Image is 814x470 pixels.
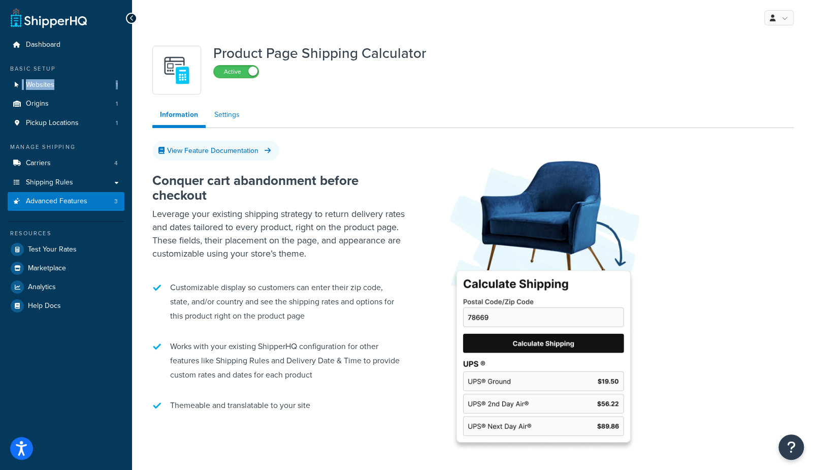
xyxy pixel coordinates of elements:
li: Carriers [8,154,124,173]
div: Resources [8,229,124,238]
span: Help Docs [28,302,61,310]
span: 3 [114,197,118,206]
div: Basic Setup [8,65,124,73]
label: Active [214,66,258,78]
li: Pickup Locations [8,114,124,133]
a: Pickup Locations1 [8,114,124,133]
span: 1 [116,81,118,89]
h1: Product Page Shipping Calculator [213,46,426,61]
span: Carriers [26,159,51,168]
li: Customizable display so customers can enter their zip code, state, and/or country and see the shi... [152,275,406,328]
li: Websites [8,76,124,95]
span: Origins [26,100,49,108]
span: Websites [26,81,54,89]
div: Manage Shipping [8,143,124,151]
h2: Conquer cart abandonment before checkout [152,173,406,202]
a: Advanced Features3 [8,192,124,211]
a: Information [152,105,206,128]
button: Open Resource Center [778,434,804,460]
a: View Feature Documentation [152,141,279,161]
li: Origins [8,95,124,113]
span: Advanced Features [26,197,87,206]
a: Carriers4 [8,154,124,173]
a: Marketplace [8,259,124,277]
span: Dashboard [26,41,60,49]
img: Product Page Shipping Calculator [437,143,650,457]
a: Settings [207,105,247,125]
a: Websites1 [8,76,124,95]
li: Works with your existing ShipperHQ configuration for other features like Shipping Rules and Deliv... [152,334,406,387]
span: Pickup Locations [26,119,79,128]
li: Advanced Features [8,192,124,211]
p: Leverage your existing shipping strategy to return delivery rates and dates tailored to every pro... [152,207,406,260]
li: Themeable and translatable to your site [152,393,406,418]
a: Help Docs [8,297,124,315]
span: 1 [116,119,118,128]
span: Analytics [28,283,56,292]
img: +D8d0cXZM7VpdAAAAAElFTkSuQmCC [159,52,194,88]
span: Marketplace [28,264,66,273]
a: Test Your Rates [8,240,124,259]
span: 4 [114,159,118,168]
a: Origins1 [8,95,124,113]
a: Analytics [8,278,124,296]
span: Test Your Rates [28,245,77,254]
span: 1 [116,100,118,108]
a: Shipping Rules [8,173,124,192]
a: Dashboard [8,36,124,54]
span: Shipping Rules [26,178,73,187]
